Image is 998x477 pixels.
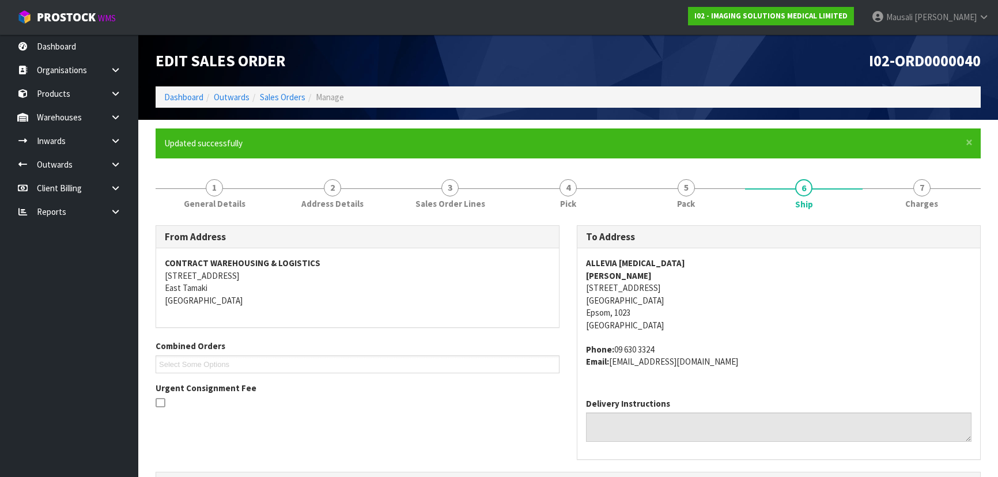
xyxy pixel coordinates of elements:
strong: I02 - IMAGING SOLUTIONS MEDICAL LIMITED [694,11,848,21]
address: 09 630 3324 [EMAIL_ADDRESS][DOMAIN_NAME] [586,343,971,368]
strong: CONTRACT WAREHOUSING & LOGISTICS [165,258,320,268]
strong: email [586,356,609,367]
span: Pick [560,198,576,210]
label: Combined Orders [156,340,225,352]
h3: To Address [586,232,971,243]
span: ProStock [37,10,96,25]
strong: [PERSON_NAME] [586,270,652,281]
span: Address Details [301,198,364,210]
span: Updated successfully [164,138,243,149]
span: 7 [913,179,931,196]
span: 4 [560,179,577,196]
span: 1 [206,179,223,196]
label: Delivery Instructions [586,397,670,410]
span: [PERSON_NAME] [914,12,977,22]
span: Pack [677,198,695,210]
address: [STREET_ADDRESS] East Tamaki [GEOGRAPHIC_DATA] [165,257,550,306]
strong: ALLEVIA [MEDICAL_DATA] [586,258,685,268]
span: Manage [316,92,344,103]
span: Edit Sales Order [156,51,285,70]
a: Sales Orders [260,92,305,103]
a: Dashboard [164,92,203,103]
span: 5 [678,179,695,196]
span: 3 [441,179,459,196]
span: 6 [795,179,812,196]
span: Ship [795,198,813,210]
label: Urgent Consignment Fee [156,382,256,394]
span: General Details [184,198,245,210]
address: [STREET_ADDRESS] [GEOGRAPHIC_DATA] Epsom, 1023 [GEOGRAPHIC_DATA] [586,257,971,331]
span: × [966,134,973,150]
span: Mausali [886,12,913,22]
a: Outwards [214,92,250,103]
span: Sales Order Lines [415,198,485,210]
span: I02-ORD0000040 [869,51,981,70]
span: 2 [324,179,341,196]
span: Charges [905,198,938,210]
img: cube-alt.png [17,10,32,24]
a: I02 - IMAGING SOLUTIONS MEDICAL LIMITED [688,7,854,25]
small: WMS [98,13,116,24]
h3: From Address [165,232,550,243]
strong: phone [586,344,614,355]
